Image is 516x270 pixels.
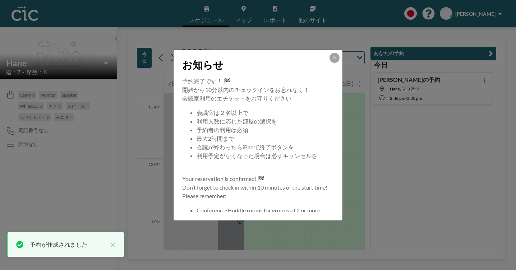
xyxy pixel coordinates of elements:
[182,59,224,71] span: お知らせ
[182,184,327,191] span: Don’t forget to check in within 10 minutes of the start time!
[197,109,248,116] span: 会議室は２名以上で
[197,135,234,142] span: 最大2時間まで
[182,192,226,199] span: Please remember:
[197,207,320,214] span: Conference/Huddle rooms for groups of 2 or more
[197,118,277,125] span: 利用人数に応じた部屋の選択を
[182,86,309,93] span: 開始から10分以内のチェックインをお忘れなく！
[107,240,115,249] button: close
[182,175,265,182] span: Your reservation is confirmed! 🏁
[30,240,107,249] div: 予約が作成されました
[197,126,248,133] span: 予約者の利用は必須
[197,152,317,159] span: 利用予定がなくなった場合は必ずキャンセルを
[182,78,231,84] span: 予約完了です！ 🏁
[197,144,294,150] span: 会議が終わったらiPadで終了ボタンを
[182,95,291,102] span: 会議室利用のエチケットをお守りください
